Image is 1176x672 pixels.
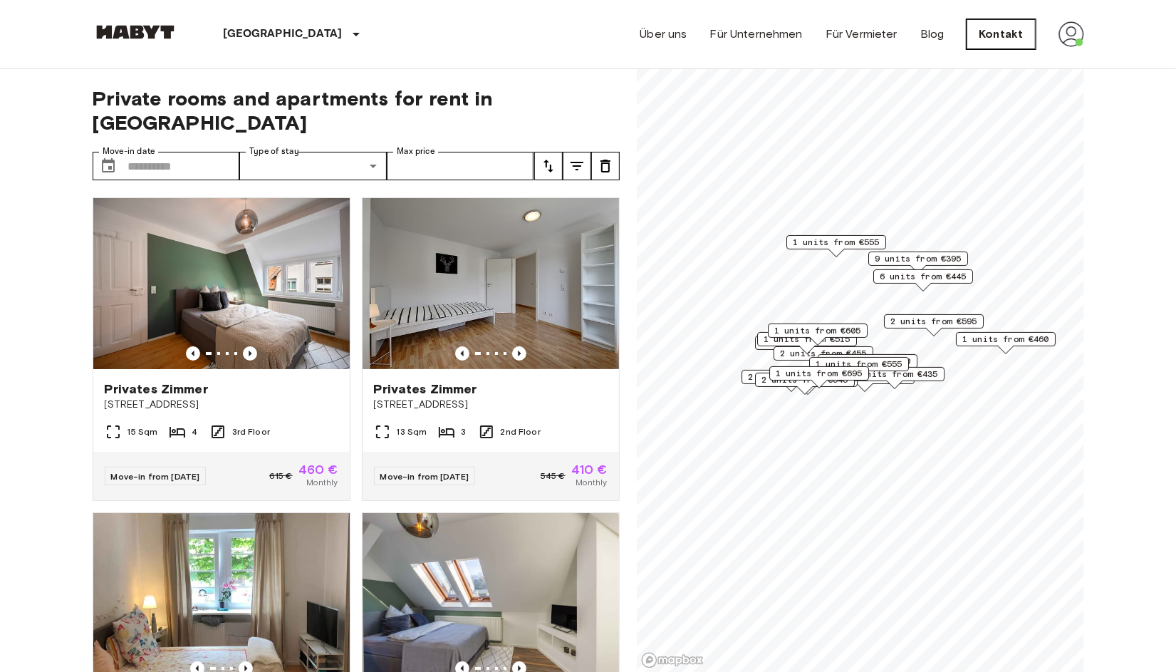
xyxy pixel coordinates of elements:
[111,471,200,482] span: Move-in from [DATE]
[1058,21,1084,47] img: avatar
[105,381,208,398] span: Privates Zimmer
[306,476,338,489] span: Monthly
[818,354,917,376] div: Map marker
[873,269,973,291] div: Map marker
[93,197,350,501] a: Marketing picture of unit DE-09-014-003-02HFPrevious imagePrevious imagePrivates Zimmer[STREET_AD...
[920,26,945,43] a: Blog
[192,425,197,438] span: 4
[249,145,299,157] label: Type of stay
[534,152,563,180] button: tune
[774,324,861,337] span: 1 units from €605
[757,332,857,354] div: Map marker
[793,236,880,249] span: 1 units from €555
[298,463,338,476] span: 460 €
[243,346,257,361] button: Previous image
[748,371,835,383] span: 2 units from €530
[640,26,687,43] a: Über uns
[769,366,869,388] div: Map marker
[397,425,427,438] span: 13 Sqm
[768,324,868,346] div: Map marker
[571,463,608,476] span: 410 €
[780,347,867,360] span: 2 units from €455
[501,425,541,438] span: 2nd Floor
[641,652,704,668] a: Mapbox logo
[962,333,1049,346] span: 1 units from €460
[541,470,566,482] span: 545 €
[710,26,803,43] a: Für Unternehmen
[967,19,1035,49] a: Kontakt
[824,355,911,368] span: 1 units from €460
[128,425,158,438] span: 15 Sqm
[776,367,863,380] span: 1 units from €695
[186,346,200,361] button: Previous image
[884,314,984,336] div: Map marker
[94,152,123,180] button: Choose date
[826,26,897,43] a: Für Vermieter
[363,198,619,369] img: Marketing picture of unit DE-09-015-03M
[563,152,591,180] button: tune
[512,346,526,361] button: Previous image
[816,358,902,371] span: 1 units from €555
[380,471,469,482] span: Move-in from [DATE]
[93,86,620,135] span: Private rooms and apartments for rent in [GEOGRAPHIC_DATA]
[461,425,466,438] span: 3
[374,398,608,412] span: [STREET_ADDRESS]
[851,368,938,381] span: 2 units from €435
[845,367,945,389] div: Map marker
[875,252,962,265] span: 9 units from €395
[786,235,886,257] div: Map marker
[576,476,607,489] span: Monthly
[93,25,178,39] img: Habyt
[741,370,841,392] div: Map marker
[269,470,293,482] span: 615 €
[591,152,620,180] button: tune
[774,346,873,368] div: Map marker
[764,333,850,346] span: 1 units from €515
[103,145,155,157] label: Move-in date
[232,425,270,438] span: 3rd Floor
[761,373,848,386] span: 2 units from €545
[105,398,338,412] span: [STREET_ADDRESS]
[868,252,968,274] div: Map marker
[956,332,1056,354] div: Map marker
[890,315,977,328] span: 2 units from €595
[374,381,477,398] span: Privates Zimmer
[397,145,435,157] label: Max price
[809,357,909,379] div: Map marker
[755,336,855,358] div: Map marker
[455,346,469,361] button: Previous image
[224,26,343,43] p: [GEOGRAPHIC_DATA]
[93,198,350,369] img: Marketing picture of unit DE-09-014-003-02HF
[755,373,855,395] div: Map marker
[362,197,620,501] a: Marketing picture of unit DE-09-015-03MPrevious imagePrevious imagePrivates Zimmer[STREET_ADDRESS...
[880,270,967,283] span: 6 units from €445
